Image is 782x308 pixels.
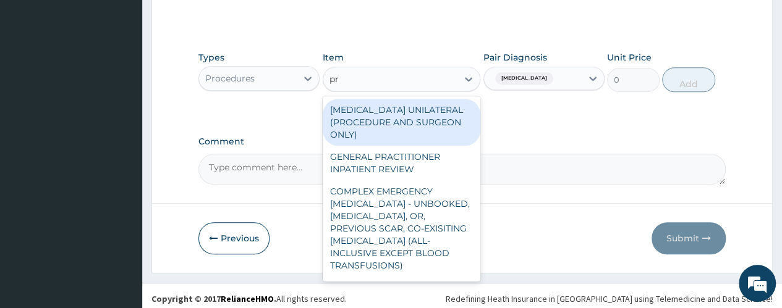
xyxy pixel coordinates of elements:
[6,189,236,233] textarea: Type your message and hit 'Enter'
[483,51,547,64] label: Pair Diagnosis
[495,72,553,85] span: [MEDICAL_DATA]
[323,146,481,180] div: GENERAL PRACTITIONER INPATIENT REVIEW
[23,62,50,93] img: d_794563401_company_1708531726252_794563401
[205,72,255,85] div: Procedures
[198,222,270,254] button: Previous
[323,51,344,64] label: Item
[64,69,208,85] div: Chat with us now
[72,81,171,206] span: We're online!
[446,293,773,305] div: Redefining Heath Insurance in [GEOGRAPHIC_DATA] using Telemedicine and Data Science!
[203,6,232,36] div: Minimize live chat window
[323,180,481,277] div: COMPLEX EMERGENCY [MEDICAL_DATA] - UNBOOKED, [MEDICAL_DATA], OR, PREVIOUS SCAR, CO-EXISITING [MED...
[198,52,224,63] label: Types
[151,293,276,304] strong: Copyright © 2017 .
[323,99,481,146] div: [MEDICAL_DATA] UNILATERAL (PROCEDURE AND SURGEON ONLY)
[607,51,652,64] label: Unit Price
[662,67,715,92] button: Add
[221,293,274,304] a: RelianceHMO
[652,222,726,254] button: Submit
[198,136,726,147] label: Comment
